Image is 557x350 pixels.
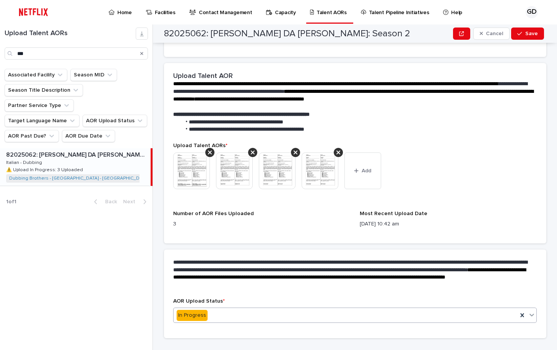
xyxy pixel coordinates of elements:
img: ifQbXi3ZQGMSEF7WDB7W [15,5,52,20]
button: AOR Past Due? [5,130,59,142]
span: Number of AOR Files Uploaded [173,211,254,216]
span: Save [525,31,538,36]
span: AOR Upload Status [173,298,225,304]
button: Season MID [70,69,117,81]
button: Back [88,198,120,205]
span: Back [101,199,117,204]
span: Most Recent Upload Date [360,211,427,216]
span: Next [123,199,140,204]
input: Search [5,47,148,60]
button: AOR Upload Status [83,115,147,127]
h1: Upload Talent AORs [5,29,136,38]
button: Target Language Name [5,115,80,127]
div: GD [526,6,538,18]
p: [DATE] 10:42 am [360,220,537,228]
button: Partner Service Type [5,99,74,112]
p: 82025062: [PERSON_NAME] DA [PERSON_NAME]: Season 2 [6,150,149,159]
button: AOR Due Date [62,130,115,142]
p: ⚠️ Upload In Progress: 3 Uploaded [6,166,84,173]
p: Italian - Dubbing [6,159,44,165]
button: Associated Facility [5,69,67,81]
a: Dubbing Brothers - [GEOGRAPHIC_DATA] - [GEOGRAPHIC_DATA] [9,176,149,181]
span: Upload Talent AORs [173,143,227,148]
button: Save [511,28,544,40]
h2: 82025062: [PERSON_NAME] DA [PERSON_NAME]: Season 2 [164,28,410,39]
span: Add [362,168,371,173]
button: Season Title Description [5,84,83,96]
div: In Progress [177,310,208,321]
span: Cancel [486,31,503,36]
button: Next [120,198,153,205]
p: 3 [173,220,351,228]
button: Cancel [473,28,510,40]
h2: Upload Talent AOR [173,72,233,81]
button: Add [344,152,381,189]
